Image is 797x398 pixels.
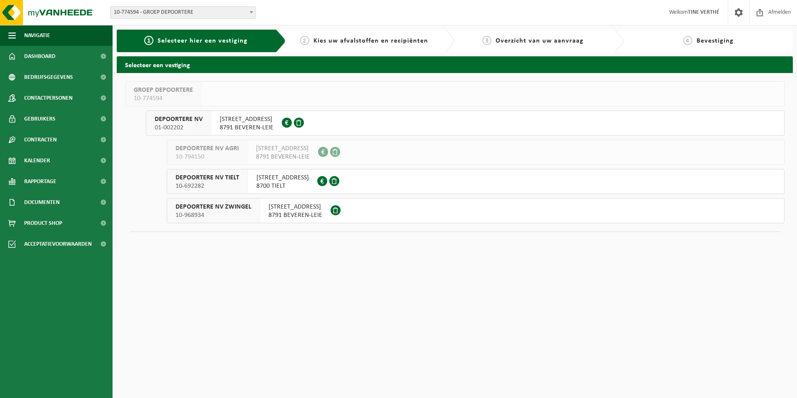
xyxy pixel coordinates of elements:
[167,169,784,194] button: DEPOORTERE NV TIELT 10-692282 [STREET_ADDRESS]8700 TIELT
[220,123,273,132] span: 8791 BEVEREN-LEIE
[110,6,256,19] span: 10-774594 - GROEP DEPOORTERE
[24,46,55,67] span: Dashboard
[256,182,309,190] span: 8700 TIELT
[256,153,310,161] span: 8791 BEVEREN-LEIE
[220,115,273,123] span: [STREET_ADDRESS]
[158,38,248,44] span: Selecteer hier een vestiging
[175,153,239,161] span: 10-794150
[300,36,309,45] span: 2
[24,213,62,234] span: Product Shop
[134,94,193,103] span: 10-774594
[175,182,239,190] span: 10-692282
[110,7,256,18] span: 10-774594 - GROEP DEPOORTERE
[683,36,692,45] span: 4
[155,123,203,132] span: 01-002202
[117,56,793,73] h2: Selecteer een vestiging
[24,192,60,213] span: Documenten
[24,25,50,46] span: Navigatie
[697,38,734,44] span: Bevestiging
[144,36,153,45] span: 1
[482,36,491,45] span: 3
[256,144,310,153] span: [STREET_ADDRESS]
[155,115,203,123] span: DEPOORTERE NV
[24,150,50,171] span: Kalender
[24,88,73,108] span: Contactpersonen
[24,234,92,254] span: Acceptatievoorwaarden
[688,9,719,15] strong: TINE VERTHÉ
[313,38,428,44] span: Kies uw afvalstoffen en recipiënten
[175,203,251,211] span: DEPOORTERE NV ZWINGEL
[24,108,55,129] span: Gebruikers
[268,211,322,219] span: 8791 BEVEREN-LEIE
[24,171,56,192] span: Rapportage
[175,211,251,219] span: 10-968934
[256,174,309,182] span: [STREET_ADDRESS]
[134,86,193,94] span: GROEP DEPOORTERE
[24,129,57,150] span: Contracten
[175,174,239,182] span: DEPOORTERE NV TIELT
[496,38,584,44] span: Overzicht van uw aanvraag
[175,144,239,153] span: DEPOORTERE NV AGRI
[146,111,784,136] button: DEPOORTERE NV 01-002202 [STREET_ADDRESS]8791 BEVEREN-LEIE
[268,203,322,211] span: [STREET_ADDRESS]
[24,67,73,88] span: Bedrijfsgegevens
[167,198,784,223] button: DEPOORTERE NV ZWINGEL 10-968934 [STREET_ADDRESS]8791 BEVEREN-LEIE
